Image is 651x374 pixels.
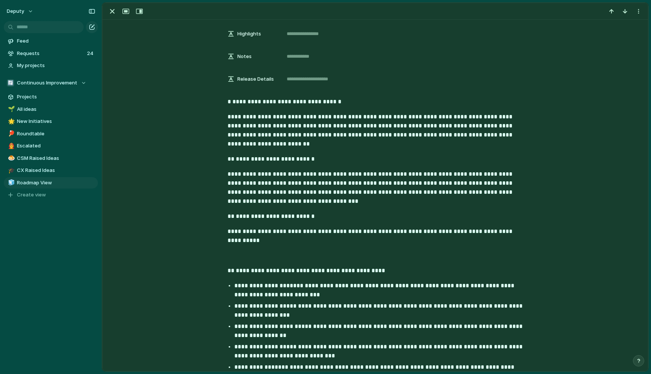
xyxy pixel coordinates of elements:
a: 🧊Roadmap View [4,177,98,189]
a: 🏓Roundtable [4,128,98,139]
div: 🌱 [8,105,13,113]
button: 🌱 [7,106,14,113]
button: deputy [3,5,37,17]
button: 🏓 [7,130,14,138]
span: CSM Raised Ideas [17,155,95,162]
span: deputy [7,8,24,15]
a: Requests24 [4,48,98,59]
a: My projects [4,60,98,71]
span: Release Details [237,75,274,83]
button: Create view [4,189,98,201]
button: 🔄Continuous Improvement [4,77,98,89]
div: 🎓 [8,166,13,175]
button: 👨‍🚒 [7,142,14,150]
span: Create view [17,191,46,199]
span: Continuous Improvement [17,79,77,87]
span: Roundtable [17,130,95,138]
div: 🍮 [8,154,13,162]
span: New Initiatives [17,118,95,125]
button: 🎓 [7,167,14,174]
a: 🌱All ideas [4,104,98,115]
span: Notes [237,53,252,60]
div: 🏓 [8,129,13,138]
a: Feed [4,35,98,47]
a: 🎓CX Raised Ideas [4,165,98,176]
span: Roadmap View [17,179,95,187]
a: 🍮CSM Raised Ideas [4,153,98,164]
span: 24 [87,50,95,57]
div: 🧊 [8,178,13,187]
span: Projects [17,93,95,101]
button: 🧊 [7,179,14,187]
span: Highlights [237,30,261,38]
span: Requests [17,50,85,57]
span: Escalated [17,142,95,150]
a: 👨‍🚒Escalated [4,140,98,152]
a: Projects [4,91,98,103]
a: 🌟New Initiatives [4,116,98,127]
div: 👨‍🚒 [8,142,13,150]
button: 🍮 [7,155,14,162]
button: 🌟 [7,118,14,125]
span: All ideas [17,106,95,113]
span: My projects [17,62,95,69]
span: Feed [17,37,95,45]
div: 🌟 [8,117,13,126]
div: 🔄 [7,79,14,87]
span: CX Raised Ideas [17,167,95,174]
